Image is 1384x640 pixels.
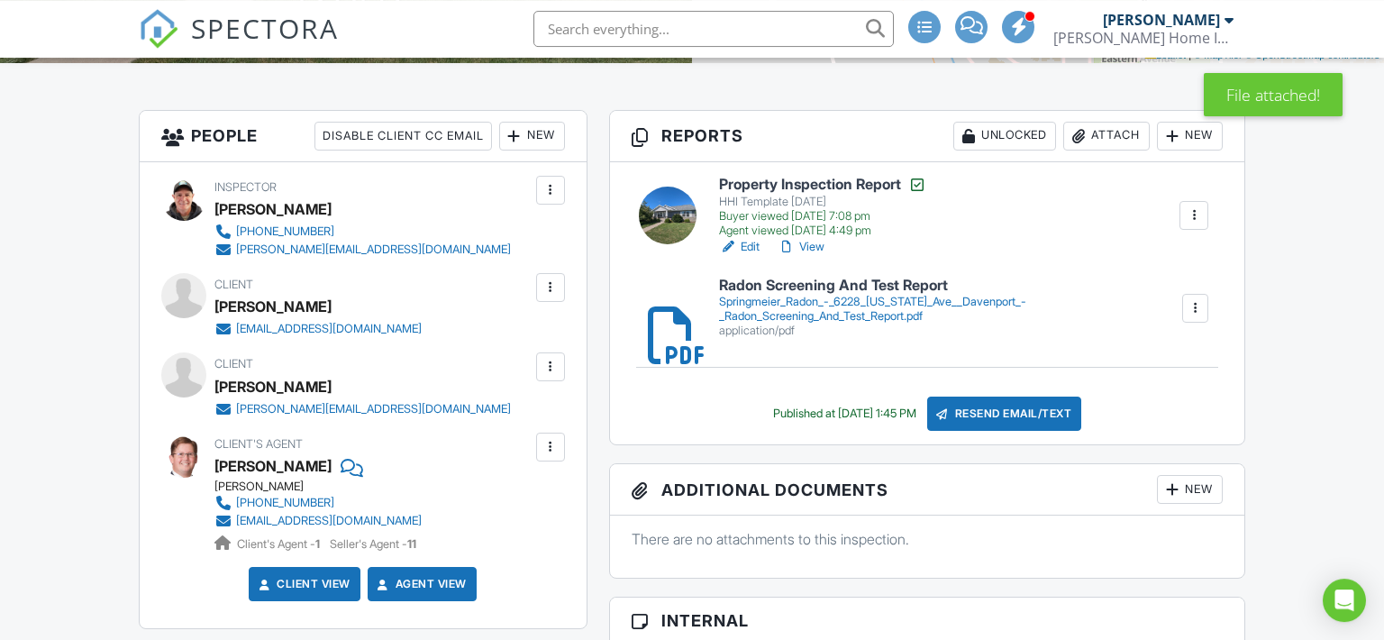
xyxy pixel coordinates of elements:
div: New [1157,122,1223,151]
a: SPECTORA [139,24,339,62]
div: New [1157,475,1223,504]
div: [PERSON_NAME] [214,480,436,494]
h3: People [140,111,587,162]
div: [PERSON_NAME] [214,293,332,320]
div: [PERSON_NAME][EMAIL_ADDRESS][DOMAIN_NAME] [236,402,511,416]
div: Published at [DATE] 1:45 PM [773,407,916,421]
h3: Reports [610,111,1245,162]
div: Unlocked [953,122,1056,151]
span: Client [214,357,253,370]
h3: Additional Documents [610,464,1245,516]
a: [EMAIL_ADDRESS][DOMAIN_NAME] [214,320,422,338]
a: Edit [719,238,760,256]
div: Resend Email/Text [927,397,1082,431]
span: Client's Agent - [237,537,323,551]
a: [PHONE_NUMBER] [214,223,511,241]
div: New [499,122,565,151]
a: [PERSON_NAME][EMAIL_ADDRESS][DOMAIN_NAME] [214,241,511,259]
input: Search everything... [533,11,894,47]
a: Radon Screening And Test Report Springmeier_Radon_-_6228_[US_STATE]_Ave__Davenport_-_Radon_Screen... [719,278,1180,338]
div: [PERSON_NAME] [214,196,332,223]
div: Hanson Home Inspections [1053,29,1234,47]
p: There are no attachments to this inspection. [632,529,1224,549]
div: [PERSON_NAME] [214,373,332,400]
a: Client View [255,575,351,593]
div: Springmeier_Radon_-_6228_[US_STATE]_Ave__Davenport_-_Radon_Screening_And_Test_Report.pdf [719,295,1180,324]
a: Agent View [374,575,467,593]
div: [EMAIL_ADDRESS][DOMAIN_NAME] [236,514,422,528]
span: Client [214,278,253,291]
div: [PERSON_NAME][EMAIL_ADDRESS][DOMAIN_NAME] [236,242,511,257]
div: Open Intercom Messenger [1323,579,1366,622]
img: The Best Home Inspection Software - Spectora [139,9,178,49]
strong: 1 [315,537,320,551]
div: application/pdf [719,324,1180,338]
div: [PERSON_NAME] [1103,11,1220,29]
div: HHI Template [DATE] [719,195,926,209]
strong: 11 [407,537,416,551]
a: View [778,238,824,256]
div: Buyer viewed [DATE] 7:08 pm [719,209,926,224]
h6: Radon Screening And Test Report [719,278,1180,294]
span: Inspector [214,180,277,194]
div: Agent viewed [DATE] 4:49 pm [719,224,926,238]
a: Property Inspection Report HHI Template [DATE] Buyer viewed [DATE] 7:08 pm Agent viewed [DATE] 4:... [719,176,926,239]
a: [PERSON_NAME][EMAIL_ADDRESS][DOMAIN_NAME] [214,400,511,418]
div: [PHONE_NUMBER] [236,224,334,239]
h6: Property Inspection Report [719,176,926,194]
div: File attached! [1204,73,1343,116]
a: [PHONE_NUMBER] [214,494,422,512]
a: [EMAIL_ADDRESS][DOMAIN_NAME] [214,512,422,530]
a: [PERSON_NAME] [214,453,332,480]
span: SPECTORA [191,9,339,47]
span: Seller's Agent - [330,537,416,551]
div: [EMAIL_ADDRESS][DOMAIN_NAME] [236,322,422,336]
div: Attach [1063,122,1150,151]
span: Client's Agent [214,437,303,451]
div: [PHONE_NUMBER] [236,496,334,510]
div: Disable Client CC Email [314,122,492,151]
